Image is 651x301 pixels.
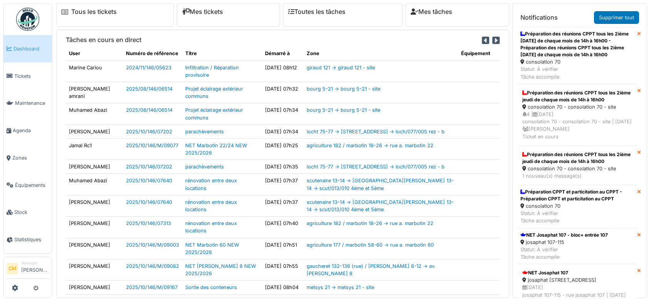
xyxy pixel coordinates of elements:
[69,50,80,56] span: translation missing: fr.shared.user
[185,199,237,212] a: rénovation entre deux locations
[458,47,500,61] th: Équipement
[66,124,123,138] td: [PERSON_NAME]
[14,209,49,216] span: Stock
[307,263,436,276] a: gaucheret 132-136 (rue) / [PERSON_NAME] 8-12 -> av. [PERSON_NAME] 8
[520,14,558,21] h6: Notifications
[520,30,634,58] div: Préparation des réunions CPPT tous les 2ième [DATE] de chaque mois de 14h à 16h00 - Préparation d...
[262,259,304,280] td: [DATE] 07h55
[517,228,637,264] a: NET Josaphat 107 - bloc+ entrée 107 josaphat 107-115 Statut: À vérifierTâche accomplie
[66,103,123,124] td: Muhamed Abazi
[185,164,224,170] a: parachèvements
[3,172,52,199] a: Équipements
[288,8,346,15] a: Toutes les tâches
[307,86,380,92] a: bourg 5-21 -> bourg 5-21 - site
[262,138,304,160] td: [DATE] 07h25
[262,238,304,259] td: [DATE] 07h51
[66,160,123,174] td: [PERSON_NAME]
[307,284,374,290] a: metsys 21 -> metsys 21 - site
[21,260,49,266] div: Manager
[262,160,304,174] td: [DATE] 07h35
[185,107,243,120] a: Projet éclairage extérieur communs
[182,47,262,61] th: Titre
[126,107,173,113] a: 2025/08/146/06514
[307,129,445,135] a: locht 75-77 -> [STREET_ADDRESS] -> loch/077/005 rez - b
[3,35,52,62] a: Dashboard
[7,260,49,279] a: CM Manager[PERSON_NAME]
[15,182,49,189] span: Équipements
[262,61,304,82] td: [DATE] 08h12
[15,99,49,107] span: Maintenance
[66,217,123,238] td: [PERSON_NAME]
[126,199,172,205] a: 2025/10/146/07640
[21,260,49,277] li: [PERSON_NAME]
[3,90,52,117] a: Maintenance
[14,72,49,80] span: Tickets
[66,195,123,216] td: [PERSON_NAME]
[13,45,49,52] span: Dashboard
[520,232,608,239] div: NET Josaphat 107 - bloc+ entrée 107
[520,66,634,80] div: Statut: À vérifier Tâche accomplie
[66,61,123,82] td: Marine Cariou
[304,47,458,61] th: Zone
[7,263,18,274] li: CM
[66,281,123,294] td: [PERSON_NAME]
[126,178,172,183] a: 2025/10/146/07640
[522,151,632,165] div: Préparation des réunions CPPT tous les 2ième jeudi de chaque mois de 14h à 16h00
[185,65,239,78] a: Infiltration / Réparation provisoire
[517,146,637,185] a: Préparation des réunions CPPT tous les 2ième jeudi de chaque mois de 14h à 16h00 consolation 70 -...
[517,84,637,146] a: Préparation des réunions CPPT tous les 2ième jeudi de chaque mois de 14h à 16h00 consolation 70 -...
[262,281,304,294] td: [DATE] 08h04
[262,82,304,103] td: [DATE] 07h32
[126,263,179,269] a: 2025/10/146/M/09082
[126,143,178,148] a: 2025/10/146/M/09077
[307,107,380,113] a: bourg 5-21 -> bourg 5-21 - site
[262,195,304,216] td: [DATE] 07h37
[307,178,454,191] a: scutenaire 13-14 -> [GEOGRAPHIC_DATA][PERSON_NAME] 13-14 -> scut/013/010 4ème et 5ème
[13,127,49,134] span: Agenda
[71,8,117,15] a: Tous les tickets
[182,8,223,15] a: Mes tickets
[522,172,632,180] div: 1 nouveau(x) message(s)
[262,47,304,61] th: Démarré à
[66,238,123,259] td: [PERSON_NAME]
[185,178,237,191] a: rénovation entre deux locations
[3,144,52,172] a: Zones
[520,58,634,66] div: consolation 70
[66,174,123,195] td: Muhamed Abazi
[522,269,632,276] div: NET Josaphat 107
[307,199,454,212] a: scutenaire 13-14 -> [GEOGRAPHIC_DATA][PERSON_NAME] 13-14 -> scut/013/010 4ème et 5ème
[126,86,173,92] a: 2025/08/146/06514
[185,220,237,234] a: rénovation entre deux locations
[3,199,52,226] a: Stock
[66,259,123,280] td: [PERSON_NAME]
[307,242,434,248] a: agriculture 177 / marbotin 58-60 -> rue a. marbotin 60
[517,27,637,84] a: Préparation des réunions CPPT tous les 2ième [DATE] de chaque mois de 14h à 16h00 - Préparation d...
[307,220,433,226] a: agriculture 182 / marbotin 18-26 -> rue a. marbotin 22
[126,284,178,290] a: 2025/10/146/M/09167
[262,217,304,238] td: [DATE] 07h40
[517,185,637,228] a: Préparation CPPT et particitation au CPPT - Préparation CPPT et particitation au CPPT consolation...
[520,246,608,261] div: Statut: À vérifier Tâche accomplie
[520,210,634,224] div: Statut: À vérifier Tâche accomplie
[66,82,123,103] td: [PERSON_NAME] amrani
[185,242,239,255] a: NET Marbotin 60 NEW 2025/2026
[307,143,433,148] a: agriculture 182 / marbotin 18-26 -> rue a. marbotin 22
[185,263,256,276] a: NET [PERSON_NAME] 8 NEW 2025/2026
[185,284,237,290] a: Sortie des conteneurs
[262,103,304,124] td: [DATE] 07h34
[594,11,639,24] a: Supprimer tout
[522,111,632,140] div: 4 | [DATE] consolation 70 - consolation 70 - site | [DATE] [PERSON_NAME] Ticket en cours
[126,129,172,135] a: 2025/10/146/07202
[185,129,224,135] a: parachèvements
[307,164,445,170] a: locht 75-77 -> [STREET_ADDRESS] -> loch/077/005 rez - b
[14,236,49,243] span: Statistiques
[123,47,182,61] th: Numéro de référence
[185,143,247,156] a: NET Marbotin 22/24 NEW 2025/2026
[66,138,123,160] td: Jamal Rc1
[126,242,179,248] a: 2025/10/146/M/09003
[520,202,634,210] div: consolation 70
[522,103,632,111] div: consolation 70 - consolation 70 - site
[3,226,52,253] a: Statistiques
[411,8,452,15] a: Mes tâches
[262,124,304,138] td: [DATE] 07h34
